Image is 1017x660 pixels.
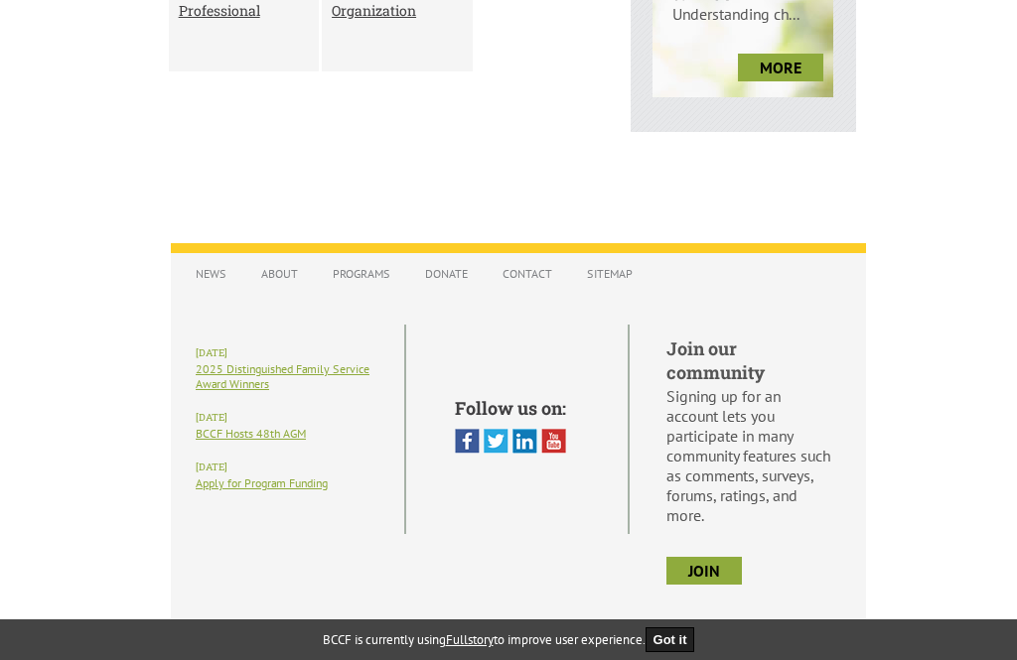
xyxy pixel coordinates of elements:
[666,557,742,585] a: join
[646,627,695,652] button: Got it
[512,429,537,454] img: Linked In
[455,396,580,420] h5: Follow us on:
[493,256,562,291] a: Contact
[323,256,400,291] a: Programs
[484,429,508,454] img: Twitter
[455,429,480,454] img: Facebook
[446,631,494,648] a: Fullstory
[196,346,387,359] h6: [DATE]
[196,426,306,441] a: BCCF Hosts 48th AGM
[196,475,328,490] a: Apply for Program Funding
[186,256,236,291] a: News
[196,461,387,473] h6: [DATE]
[196,411,387,424] h6: [DATE]
[666,386,833,525] p: Signing up for an account lets you participate in many community features such as comments, surve...
[415,256,478,291] a: Donate
[332,1,462,20] a: Organization
[666,336,833,384] h5: Join our community
[251,256,308,291] a: About
[738,54,823,81] a: more
[541,429,566,454] img: You Tube
[179,1,309,20] a: Professional
[653,4,833,44] p: Understanding ch...
[196,361,369,391] a: 2025 Distinguished Family Service Award Winners
[577,256,643,291] a: Sitemap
